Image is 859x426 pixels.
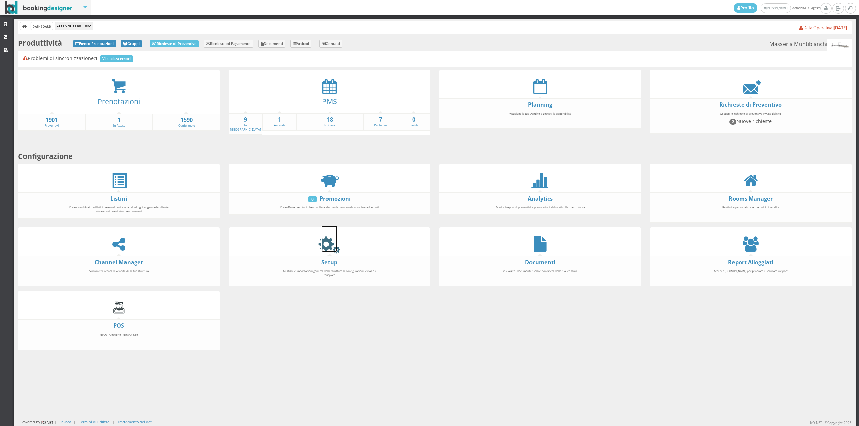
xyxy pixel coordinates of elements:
span: 2 [729,119,736,124]
h4: Nuove richieste [699,118,802,124]
a: Rooms Manager [729,195,773,202]
div: | [112,419,114,424]
strong: 1 [86,116,152,124]
a: Termini di utilizzo [79,419,109,424]
b: 1 [95,55,98,61]
a: 1590Confermate [153,116,219,128]
a: Contatti [319,40,343,48]
b: Configurazione [18,151,73,161]
a: Dashboard [31,22,53,30]
a: Documenti [258,40,286,48]
a: 7Partenze [364,116,397,128]
a: Profilo [734,3,758,13]
b: Produttività [18,38,62,48]
div: Crea e modifica i tuoi listini personalizzati e adattali ad ogni esigenza del cliente attraverso ... [64,202,173,216]
b: [DATE] [833,25,847,31]
a: 1Arrivati [263,116,296,128]
strong: 7 [364,116,397,124]
strong: 1 [263,116,296,124]
span: domenica, 31 agosto [734,3,820,13]
strong: 0 [397,116,430,124]
a: Visualizza errori [100,55,133,62]
a: Analytics [528,195,553,202]
div: Gestisci e personalizza le tue unità di vendita [696,202,805,220]
strong: 9 [229,116,262,124]
div: Gestisci le richieste di preventivo inviate dal sito [696,109,805,131]
a: 18In Casa [297,116,363,128]
strong: 18 [297,116,363,124]
div: Visualizza le tue vendite e gestisci la disponibilità [486,109,595,126]
strong: 1901 [18,116,85,124]
li: Gestione Struttura [55,22,93,30]
h4: Problemi di sincronizzazione: | [23,55,847,62]
small: Masseria Muntibianchi [769,39,851,51]
a: Richieste di Preventivo [150,40,199,47]
a: Planning [528,101,552,108]
a: 1In Attesa [86,116,152,128]
img: ionet_small_logo.png [40,420,54,425]
a: Gruppi [121,40,142,47]
a: Data Operativa:[DATE] [799,25,847,31]
a: 0Partiti [397,116,430,128]
a: Richieste di Pagamento [204,40,253,48]
div: Sincronizza i canali di vendita della tua struttura [64,266,173,284]
a: PMS [322,96,337,106]
a: Elenco Prenotazioni [73,40,116,47]
a: Documenti [525,259,555,266]
a: [PERSON_NAME] [761,3,791,13]
div: 0 [308,196,317,202]
a: Richieste di Preventivo [719,101,782,108]
a: Privacy [59,419,71,424]
a: Setup [321,259,337,266]
strong: 1590 [153,116,219,124]
a: Report Alloggiati [728,259,773,266]
div: Crea offerte per i tuoi clienti utilizzando i codici coupon da associare agli sconti [275,202,384,212]
div: | [74,419,76,424]
div: Visualizza i documenti fiscali e non fiscali della tua struttura [486,266,595,284]
a: Prenotazioni [98,97,140,106]
a: Promozioni [320,195,351,202]
a: POS [113,322,124,329]
a: Channel Manager [95,259,143,266]
div: ioPOS - Gestione Point Of Sale [64,330,173,348]
img: BookingDesigner.com [5,1,73,14]
a: Listini [110,195,127,202]
a: Articoli [290,40,311,48]
div: Accedi a [DOMAIN_NAME] per generare e scaricare i report [696,266,805,284]
div: Powered by | [20,419,56,425]
img: 56db488bc92111ef969d06d5a9c234c7.png [827,39,851,51]
img: cash-register.gif [111,300,127,315]
a: Trattamento dei dati [117,419,153,424]
a: 1901Preventivi [18,116,85,128]
a: 9In [GEOGRAPHIC_DATA] [229,116,262,132]
div: Scarica i report di preventivi e prenotazioni elaborati sulla tua struttura [486,202,595,212]
div: Gestisci le impostazioni generali della struttura, la configurazione email e i template [275,266,384,284]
